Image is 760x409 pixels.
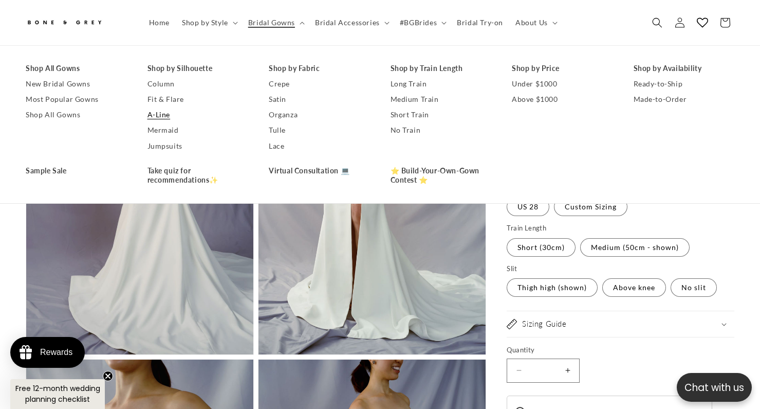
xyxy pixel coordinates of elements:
p: Chat with us [677,380,752,395]
label: Custom Sizing [554,198,627,217]
button: Write a review [640,15,709,33]
a: Short Train [391,108,492,123]
a: Made-to-Order [634,92,735,107]
a: Shop by Availability [634,61,735,76]
a: Shop by Price [512,61,613,76]
a: A-Line [147,108,249,123]
a: Shop All Gowns [26,108,127,123]
a: Jumpsuits [147,138,249,154]
label: Quantity [507,346,733,356]
button: Open chatbox [677,373,752,402]
summary: Shop by Style [176,12,242,33]
a: Bone and Grey Bridal [22,10,133,35]
a: Shop by Fabric [269,61,370,76]
a: Take quiz for recommendations✨ [147,163,249,188]
a: Lace [269,138,370,154]
a: Shop by Train Length [391,61,492,76]
label: Thigh high (shown) [507,279,598,297]
summary: Search [646,11,669,34]
a: Bridal Try-on [451,12,509,33]
label: US 28 [507,198,549,217]
a: Ready-to-Ship [634,76,735,92]
a: ⭐ Build-Your-Own-Gown Contest ⭐ [391,163,492,188]
a: Medium Train [391,92,492,107]
a: Mermaid [147,123,249,138]
img: Bone and Grey Bridal [26,14,103,31]
label: Medium (50cm - shown) [580,238,690,257]
a: Shop by Silhouette [147,61,249,76]
summary: Sizing Guide [507,312,734,337]
h2: Sizing Guide [522,319,566,330]
span: Free 12-month wedding planning checklist [15,383,100,404]
span: About Us [515,18,548,27]
summary: Bridal Accessories [309,12,394,33]
a: Column [147,76,249,92]
summary: Bridal Gowns [242,12,309,33]
label: Short (30cm) [507,238,576,257]
a: Tulle [269,123,370,138]
a: Crepe [269,76,370,92]
span: Home [149,18,170,27]
span: Bridal Gowns [248,18,295,27]
span: Bridal Accessories [315,18,380,27]
a: Satin [269,92,370,107]
a: No Train [391,123,492,138]
a: Sample Sale [26,163,127,179]
div: Rewards [40,348,72,357]
a: Long Train [391,76,492,92]
a: Under $1000 [512,76,613,92]
span: Bridal Try-on [457,18,503,27]
legend: Slit [507,264,518,274]
span: Shop by Style [182,18,228,27]
span: #BGBrides [400,18,437,27]
button: Close teaser [103,371,113,381]
a: Write a review [68,59,114,67]
a: Organza [269,108,370,123]
a: Home [143,12,176,33]
a: Above $1000 [512,92,613,107]
label: Above knee [602,279,666,297]
label: No slit [671,279,717,297]
summary: About Us [509,12,562,33]
div: Free 12-month wedding planning checklistClose teaser [10,379,105,409]
a: Virtual Consultation 💻 [269,163,370,179]
a: Most Popular Gowns [26,92,127,107]
summary: #BGBrides [394,12,451,33]
a: Fit & Flare [147,92,249,107]
a: Shop All Gowns [26,61,127,76]
legend: Train Length [507,224,547,234]
a: New Bridal Gowns [26,76,127,92]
